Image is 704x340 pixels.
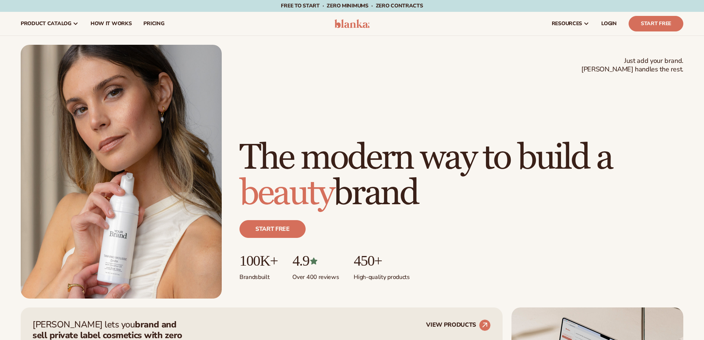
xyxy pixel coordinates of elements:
[334,19,370,28] img: logo
[239,220,306,238] a: Start free
[601,21,617,27] span: LOGIN
[292,253,339,269] p: 4.9
[354,253,409,269] p: 450+
[15,12,85,36] a: product catalog
[629,16,683,31] a: Start Free
[281,2,423,9] span: Free to start · ZERO minimums · ZERO contracts
[137,12,170,36] a: pricing
[85,12,138,36] a: How It Works
[239,140,683,211] h1: The modern way to build a brand
[354,269,409,281] p: High-quality products
[21,45,222,299] img: Female holding tanning mousse.
[426,319,491,331] a: VIEW PRODUCTS
[552,21,582,27] span: resources
[91,21,132,27] span: How It Works
[292,269,339,281] p: Over 400 reviews
[239,253,278,269] p: 100K+
[21,21,71,27] span: product catalog
[595,12,623,36] a: LOGIN
[239,172,333,215] span: beauty
[239,269,278,281] p: Brands built
[546,12,595,36] a: resources
[143,21,164,27] span: pricing
[581,57,683,74] span: Just add your brand. [PERSON_NAME] handles the rest.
